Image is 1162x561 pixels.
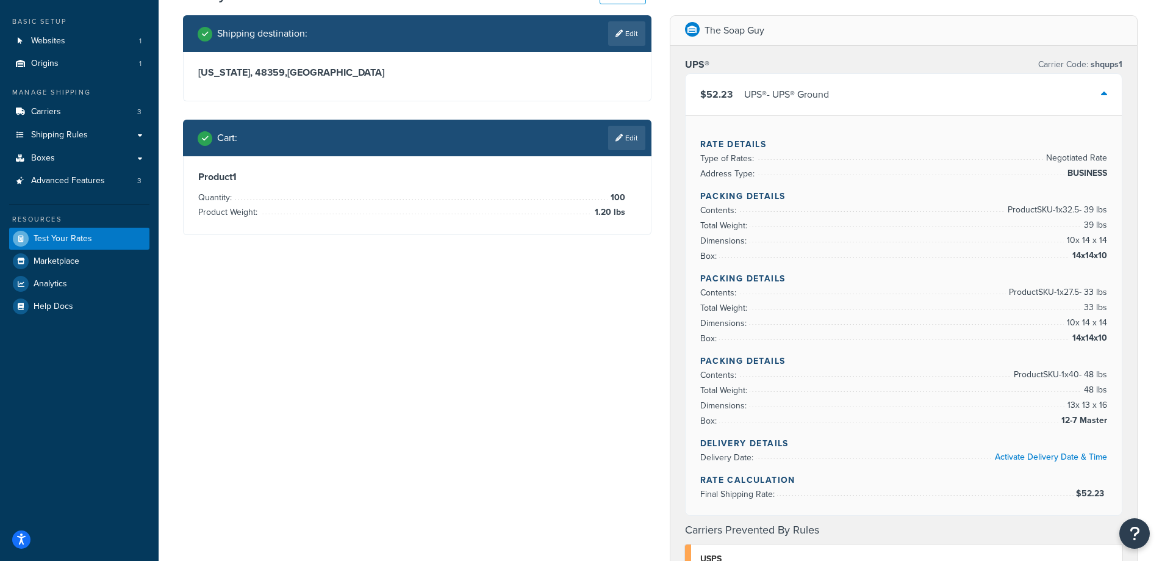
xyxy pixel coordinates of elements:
[700,219,750,232] span: Total Weight:
[9,87,149,98] div: Manage Shipping
[700,355,1108,367] h4: Packing Details
[685,59,709,71] h3: UPS®
[700,286,739,299] span: Contents:
[9,30,149,52] li: Websites
[1076,487,1107,500] span: $52.23
[9,170,149,192] a: Advanced Features3
[700,190,1108,203] h4: Packing Details
[700,250,720,262] span: Box:
[700,234,750,247] span: Dimensions:
[1038,56,1122,73] p: Carrier Code:
[1058,413,1107,428] span: 12-7 Master
[700,414,720,427] span: Box:
[1081,218,1107,233] span: 39 lbs
[1064,166,1107,181] span: BUSINESS
[9,170,149,192] li: Advanced Features
[139,59,142,69] span: 1
[700,302,750,314] span: Total Weight:
[1119,518,1150,549] button: Open Resource Center
[744,86,829,103] div: UPS® - UPS® Ground
[31,107,61,117] span: Carriers
[705,22,764,39] p: The Soap Guy
[198,171,636,183] h3: Product 1
[9,228,149,250] a: Test Your Rates
[1088,58,1122,71] span: shqups1
[608,190,625,205] span: 100
[9,124,149,147] a: Shipping Rules
[198,206,260,219] span: Product Weight:
[9,214,149,225] div: Resources
[700,451,756,464] span: Delivery Date:
[1069,331,1107,346] span: 14x14x10
[9,52,149,75] li: Origins
[700,399,750,412] span: Dimensions:
[700,204,739,217] span: Contents:
[700,138,1108,151] h4: Rate Details
[31,153,55,164] span: Boxes
[700,317,750,330] span: Dimensions:
[34,234,92,244] span: Test Your Rates
[217,28,307,39] h2: Shipping destination :
[700,369,739,382] span: Contents:
[1006,285,1107,300] span: Product SKU-1 x 27.5 - 33 lbs
[9,101,149,123] a: Carriers3
[198,191,235,204] span: Quantity:
[700,152,757,165] span: Type of Rates:
[9,295,149,317] a: Help Docs
[137,176,142,186] span: 3
[592,205,625,220] span: 1.20 lbs
[31,130,88,140] span: Shipping Rules
[700,488,778,501] span: Final Shipping Rate:
[1069,248,1107,263] span: 14x14x10
[700,474,1108,487] h4: Rate Calculation
[700,437,1108,450] h4: Delivery Details
[9,250,149,272] a: Marketplace
[137,107,142,117] span: 3
[1081,383,1107,397] span: 48 lbs
[34,279,67,289] span: Analytics
[9,16,149,27] div: Basic Setup
[9,101,149,123] li: Carriers
[1064,398,1107,413] span: 13 x 13 x 16
[31,36,65,46] span: Websites
[9,30,149,52] a: Websites1
[31,176,105,186] span: Advanced Features
[700,87,733,101] span: $52.23
[1043,151,1107,165] span: Negotiated Rate
[34,256,79,267] span: Marketplace
[139,36,142,46] span: 1
[9,147,149,170] a: Boxes
[1005,203,1107,217] span: Product SKU-1 x 32.5 - 39 lbs
[31,59,59,69] span: Origins
[995,451,1107,463] a: Activate Delivery Date & Time
[1011,367,1107,382] span: Product SKU-1 x 40 - 48 lbs
[700,332,720,345] span: Box:
[700,272,1108,285] h4: Packing Details
[9,273,149,295] a: Analytics
[1081,300,1107,315] span: 33 lbs
[217,132,237,143] h2: Cart :
[1064,233,1107,248] span: 10 x 14 x 14
[608,21,645,46] a: Edit
[9,52,149,75] a: Origins1
[34,302,73,312] span: Help Docs
[700,384,750,397] span: Total Weight:
[608,126,645,150] a: Edit
[685,522,1123,538] h4: Carriers Prevented By Rules
[198,67,636,79] h3: [US_STATE], 48359 , [GEOGRAPHIC_DATA]
[1064,316,1107,330] span: 10 x 14 x 14
[700,167,758,180] span: Address Type:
